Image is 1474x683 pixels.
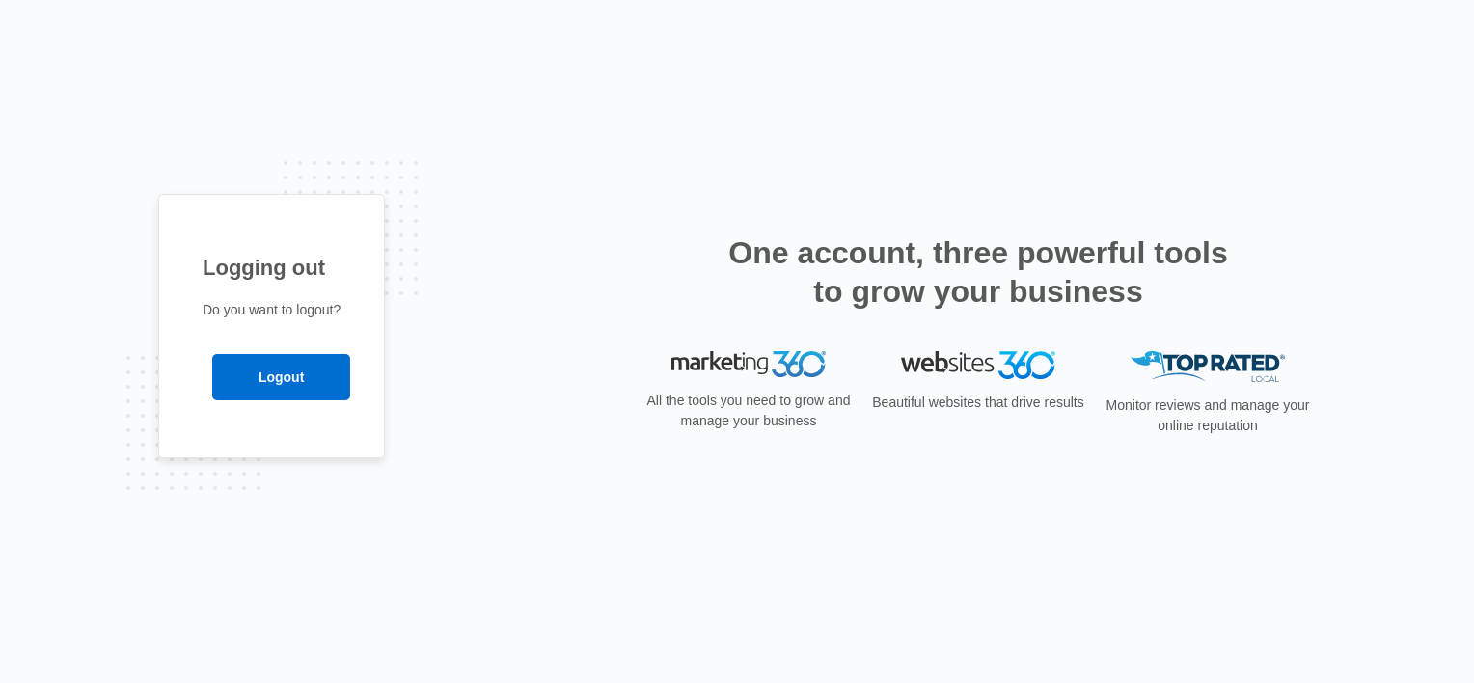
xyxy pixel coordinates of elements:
[671,351,826,378] img: Marketing 360
[870,393,1086,413] p: Beautiful websites that drive results
[1100,396,1316,436] p: Monitor reviews and manage your online reputation
[1131,351,1285,383] img: Top Rated Local
[723,233,1234,311] h2: One account, three powerful tools to grow your business
[641,391,857,431] p: All the tools you need to grow and manage your business
[212,354,350,400] input: Logout
[203,252,341,284] h1: Logging out
[901,351,1055,379] img: Websites 360
[203,300,341,320] p: Do you want to logout?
